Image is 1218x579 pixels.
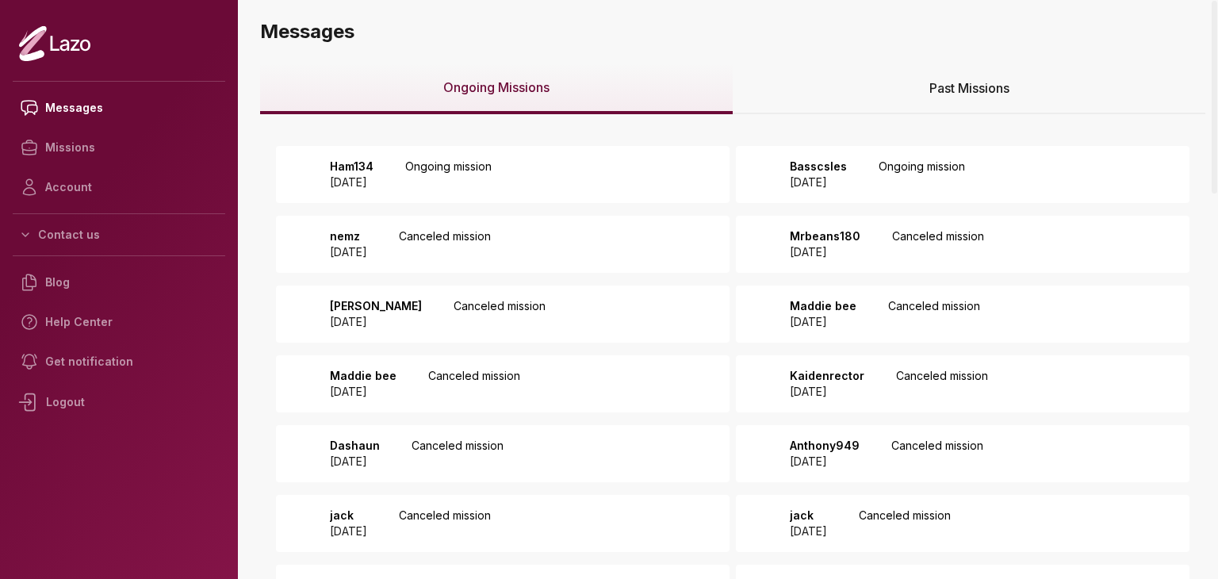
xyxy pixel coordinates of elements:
p: Ongoing mission [879,159,965,190]
p: [DATE] [790,174,847,190]
p: Ongoing mission [405,159,492,190]
p: Canceled mission [892,228,984,260]
p: [DATE] [330,454,380,470]
a: Get notification [13,342,225,382]
p: [DATE] [330,523,367,539]
p: [DATE] [330,244,367,260]
p: Canceled mission [859,508,951,539]
p: [DATE] [330,384,396,400]
p: Maddie bee [790,298,856,314]
p: [DATE] [790,454,860,470]
p: Dashaun [330,438,380,454]
p: Canceled mission [399,228,491,260]
p: Canceled mission [399,508,491,539]
a: Account [13,167,225,207]
p: [DATE] [330,174,373,190]
p: Canceled mission [428,368,520,400]
span: Past Missions [929,79,1009,98]
p: [DATE] [790,523,827,539]
p: [DATE] [330,314,422,330]
p: [DATE] [790,244,860,260]
button: Contact us [13,220,225,249]
p: Ham134 [330,159,373,174]
p: Mrbeans180 [790,228,860,244]
a: Blog [13,263,225,302]
p: Basscsles [790,159,847,174]
div: Logout [13,382,225,423]
p: jack [790,508,827,523]
p: [DATE] [790,314,856,330]
p: [PERSON_NAME] [330,298,422,314]
p: Canceled mission [412,438,504,470]
p: Maddie bee [330,368,396,384]
p: Canceled mission [454,298,546,330]
p: jack [330,508,367,523]
h3: Messages [260,19,1205,44]
p: Canceled mission [888,298,980,330]
a: Messages [13,88,225,128]
p: Canceled mission [896,368,988,400]
p: [DATE] [790,384,864,400]
p: Kaidenrector [790,368,864,384]
p: Canceled mission [891,438,983,470]
p: nemz [330,228,367,244]
a: Help Center [13,302,225,342]
a: Missions [13,128,225,167]
p: Anthony949 [790,438,860,454]
span: Ongoing Missions [443,78,550,97]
